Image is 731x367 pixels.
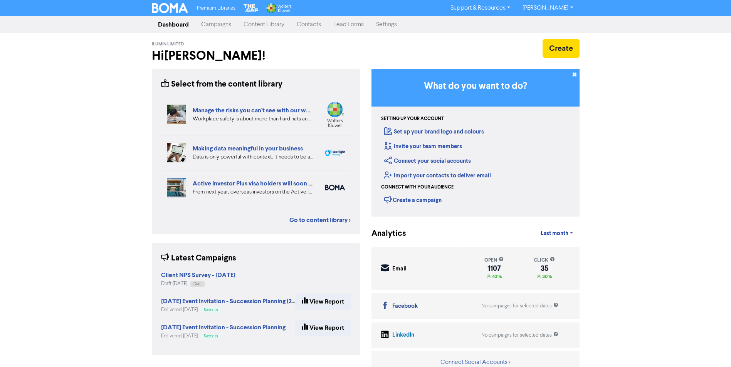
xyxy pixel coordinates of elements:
a: Manage the risks you can’t see with our workplace psychosocial checklist [193,107,395,114]
a: Active Investor Plus visa holders will soon be able to buy NZ property [193,180,383,187]
div: Delivered [DATE] [161,306,295,314]
a: Go to content library > [289,215,351,225]
div: Delivered [DATE] [161,332,286,340]
div: LinkedIn [392,331,414,340]
div: Draft [DATE] [161,280,235,287]
div: From next year, overseas investors on the Active Investor Plus visa will be able to buy NZ proper... [193,188,313,196]
img: wolters_kluwer [325,102,345,127]
a: [DATE] Event Invitation - Succession Planning (2nd) [161,299,301,305]
a: Contacts [291,17,327,32]
span: Draft [193,282,202,286]
span: 30% [541,274,552,280]
span: 43% [491,274,502,280]
img: BOMA Logo [152,3,188,13]
a: [PERSON_NAME] [516,2,579,14]
a: Import your contacts to deliver email [384,172,491,179]
div: Latest Campaigns [161,252,236,264]
div: No campaigns for selected dates [481,332,558,339]
a: Connect your social accounts [384,157,471,165]
a: Client NPS Survey - [DATE] [161,272,235,279]
span: Last month [541,230,568,237]
a: Support & Resources [444,2,516,14]
img: spotlight [325,150,345,156]
div: Connect with your audience [381,184,454,191]
img: boma [325,185,345,190]
div: 1107 [484,265,504,272]
h2: Hi [PERSON_NAME] ! [152,48,360,63]
strong: [DATE] Event Invitation - Succession Planning [161,324,286,331]
a: Making data meaningful in your business [193,145,303,152]
a: View Report [295,294,351,310]
a: Settings [370,17,403,32]
span: Premium Libraries: [197,6,236,11]
div: Analytics [371,228,397,240]
a: View Report [295,320,351,336]
a: Content Library [237,17,291,32]
div: No campaigns for selected dates [481,302,558,310]
a: Set up your brand logo and colours [384,128,484,135]
span: Success [204,308,218,312]
a: Lead Forms [327,17,370,32]
div: Create a campaign [384,194,442,205]
a: Campaigns [195,17,237,32]
div: click [534,257,555,264]
strong: Client NPS Survey - [DATE] [161,271,235,279]
div: Email [392,265,407,274]
h3: What do you want to do? [383,81,568,92]
img: Wolters Kluwer [266,3,292,13]
iframe: Chat Widget [692,330,731,367]
div: Getting Started in BOMA [371,69,580,217]
div: open [484,257,504,264]
div: 35 [534,265,555,272]
button: Create [543,39,580,58]
div: Setting up your account [381,115,444,122]
strong: [DATE] Event Invitation - Succession Planning (2nd) [161,297,301,305]
span: Success [204,334,218,338]
img: The Gap [242,3,259,13]
div: Data is only powerful with context. It needs to be accurate and organised and you need to be clea... [193,153,313,161]
a: [DATE] Event Invitation - Succession Planning [161,325,286,331]
span: ilumin Limited [152,42,184,47]
div: Facebook [392,302,418,311]
a: Invite your team members [384,143,462,150]
a: Last month [534,226,579,241]
a: Dashboard [152,17,195,32]
div: Select from the content library [161,78,282,90]
div: Workplace safety is about more than hard hats and safety rails. Psychosocial risks at work can ha... [193,115,313,123]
